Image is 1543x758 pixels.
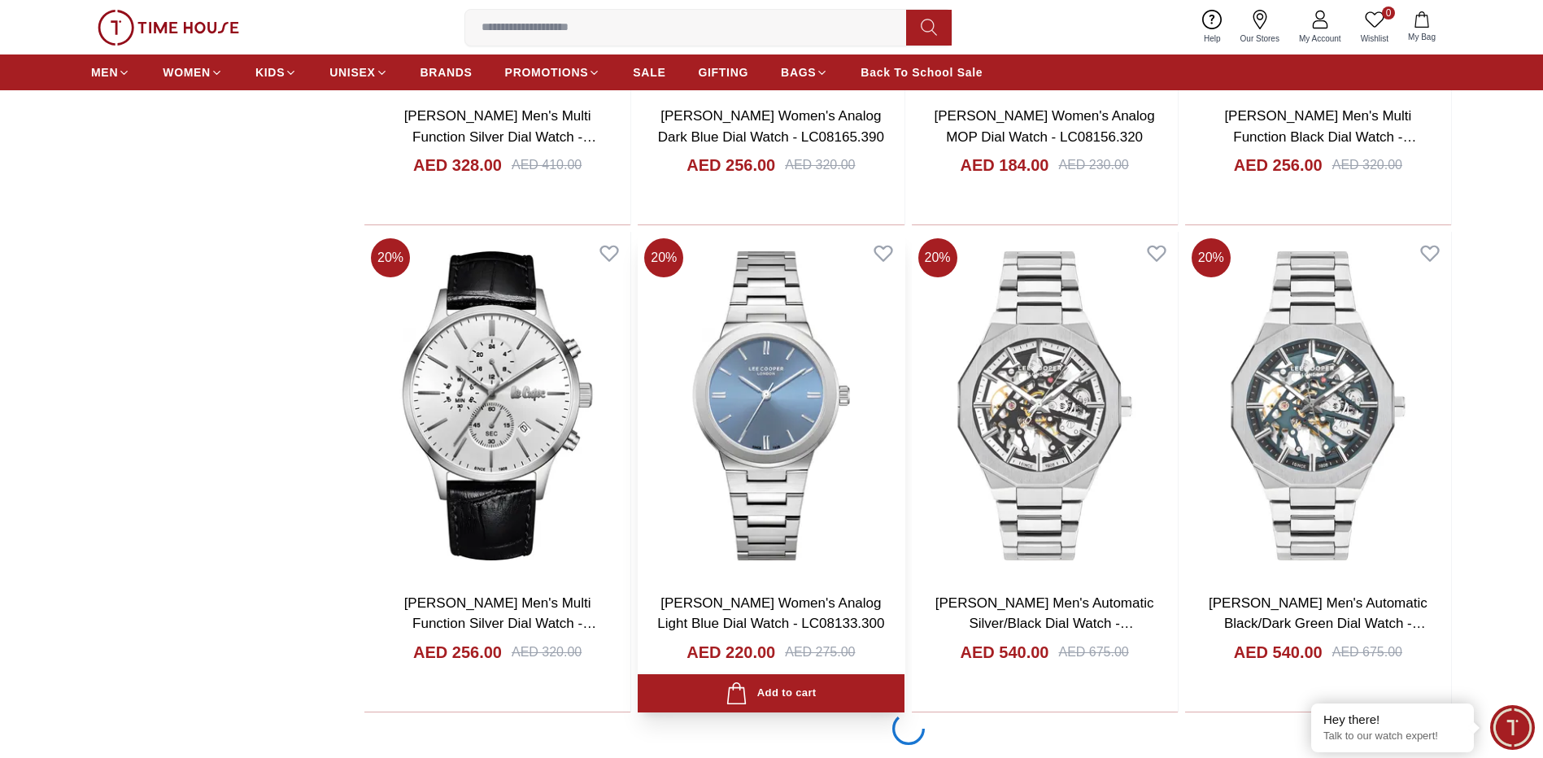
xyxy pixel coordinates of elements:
[1292,33,1348,45] span: My Account
[726,682,816,704] div: Add to cart
[421,64,473,81] span: BRANDS
[1332,643,1402,662] div: AED 675.00
[98,10,239,46] img: ...
[1354,33,1395,45] span: Wishlist
[961,641,1049,664] h4: AED 540.00
[91,58,130,87] a: MEN
[657,595,884,632] a: [PERSON_NAME] Women's Analog Light Blue Dial Watch - LC08133.300
[163,58,223,87] a: WOMEN
[421,58,473,87] a: BRANDS
[918,238,957,277] span: 20 %
[1224,108,1416,165] a: [PERSON_NAME] Men's Multi Function Black Dial Watch - LC08154.351
[1058,643,1128,662] div: AED 675.00
[1351,7,1398,48] a: 0Wishlist
[329,64,375,81] span: UNISEX
[512,643,582,662] div: AED 320.00
[687,641,775,664] h4: AED 220.00
[1197,33,1227,45] span: Help
[413,154,502,176] h4: AED 328.00
[633,64,665,81] span: SALE
[505,64,589,81] span: PROMOTIONS
[91,64,118,81] span: MEN
[1194,7,1231,48] a: Help
[638,232,904,580] img: Lee Cooper Women's Analog Light Blue Dial Watch - LC08133.300
[1209,595,1427,652] a: [PERSON_NAME] Men's Automatic Black/Dark Green Dial Watch - LC07906.090
[364,232,630,580] img: Lee Cooper Men's Multi Function Silver Dial Watch - LC08154.331
[255,64,285,81] span: KIDS
[1185,232,1451,580] img: Lee Cooper Men's Automatic Black/Dark Green Dial Watch - LC07906.090
[658,108,884,145] a: [PERSON_NAME] Women's Analog Dark Blue Dial Watch - LC08165.390
[1234,641,1323,664] h4: AED 540.00
[1323,730,1462,743] p: Talk to our watch expert!
[861,64,983,81] span: Back To School Sale
[698,58,748,87] a: GIFTING
[1231,7,1289,48] a: Our Stores
[912,232,1178,580] img: Lee Cooper Men's Automatic Silver/Black Dial Watch - LC07906.350
[935,595,1154,652] a: [PERSON_NAME] Men's Automatic Silver/Black Dial Watch - LC07906.350
[934,108,1154,145] a: [PERSON_NAME] Women's Analog MOP Dial Watch - LC08156.320
[1323,712,1462,728] div: Hey there!
[781,64,816,81] span: BAGS
[1234,154,1323,176] h4: AED 256.00
[638,674,904,712] button: Add to cart
[785,155,855,175] div: AED 320.00
[329,58,387,87] a: UNISEX
[644,238,683,277] span: 20 %
[781,58,828,87] a: BAGS
[1401,31,1442,43] span: My Bag
[1058,155,1128,175] div: AED 230.00
[1234,33,1286,45] span: Our Stores
[1490,705,1535,750] div: Chat Widget
[512,155,582,175] div: AED 410.00
[698,64,748,81] span: GIFTING
[413,641,502,664] h4: AED 256.00
[961,154,1049,176] h4: AED 184.00
[1192,238,1231,277] span: 20 %
[785,643,855,662] div: AED 275.00
[505,58,601,87] a: PROMOTIONS
[1332,155,1402,175] div: AED 320.00
[371,238,410,277] span: 20 %
[633,58,665,87] a: SALE
[1398,8,1445,46] button: My Bag
[404,595,597,652] a: [PERSON_NAME] Men's Multi Function Silver Dial Watch - LC08154.331
[163,64,211,81] span: WOMEN
[255,58,297,87] a: KIDS
[1382,7,1395,20] span: 0
[404,108,597,165] a: [PERSON_NAME] Men's Multi Function Silver Dial Watch - LC08169.330
[861,58,983,87] a: Back To School Sale
[687,154,775,176] h4: AED 256.00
